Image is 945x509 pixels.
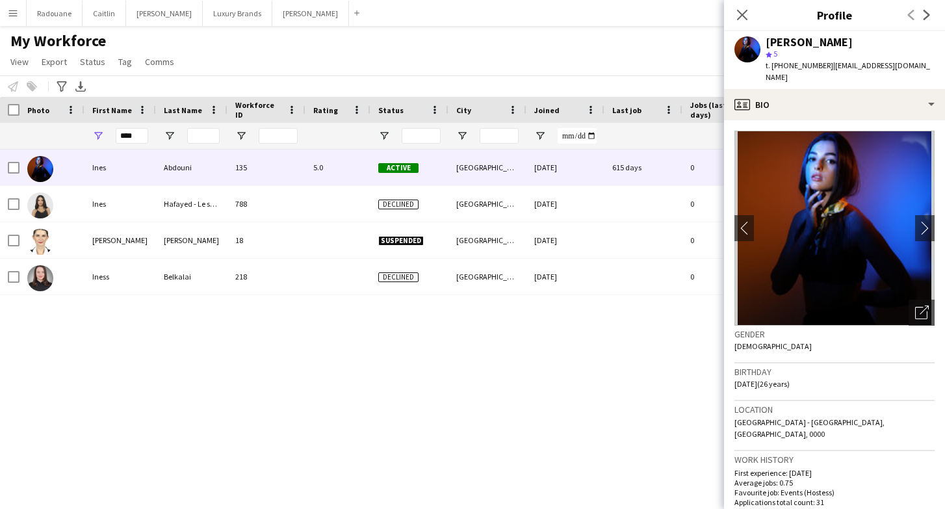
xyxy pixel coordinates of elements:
[164,130,175,142] button: Open Filter Menu
[909,300,935,326] div: Open photos pop-in
[27,1,83,26] button: Radouane
[116,128,148,144] input: First Name Filter Input
[27,105,49,115] span: Photo
[378,130,390,142] button: Open Filter Menu
[724,89,945,120] div: Bio
[156,150,227,185] div: Abdouni
[164,105,202,115] span: Last Name
[734,404,935,415] h3: Location
[604,150,682,185] div: 615 days
[187,128,220,144] input: Last Name Filter Input
[378,200,419,209] span: Declined
[10,31,106,51] span: My Workforce
[456,130,468,142] button: Open Filter Menu
[682,259,767,294] div: 0
[734,468,935,478] p: First experience: [DATE]
[690,100,744,120] span: Jobs (last 90 days)
[766,60,930,82] span: | [EMAIL_ADDRESS][DOMAIN_NAME]
[313,105,338,115] span: Rating
[378,105,404,115] span: Status
[145,56,174,68] span: Comms
[766,36,853,48] div: [PERSON_NAME]
[526,150,604,185] div: [DATE]
[448,222,526,258] div: [GEOGRAPHIC_DATA]
[480,128,519,144] input: City Filter Input
[92,130,104,142] button: Open Filter Menu
[724,7,945,23] h3: Profile
[259,128,298,144] input: Workforce ID Filter Input
[402,128,441,144] input: Status Filter Input
[84,150,156,185] div: Ines
[272,1,349,26] button: [PERSON_NAME]
[734,341,812,351] span: [DEMOGRAPHIC_DATA]
[378,236,424,246] span: Suspended
[534,130,546,142] button: Open Filter Menu
[92,105,132,115] span: First Name
[682,150,767,185] div: 0
[448,150,526,185] div: [GEOGRAPHIC_DATA]
[235,130,247,142] button: Open Filter Menu
[156,259,227,294] div: Belkalai
[682,186,767,222] div: 0
[448,259,526,294] div: [GEOGRAPHIC_DATA]
[612,105,641,115] span: Last job
[113,53,137,70] a: Tag
[140,53,179,70] a: Comms
[682,222,767,258] div: 0
[27,192,53,218] img: Ines Hafayed - Le saux
[118,56,132,68] span: Tag
[83,1,126,26] button: Caitlin
[27,265,53,291] img: Iness Belkalai
[526,186,604,222] div: [DATE]
[734,488,935,497] p: Favourite job: Events (Hostess)
[54,79,70,94] app-action-btn: Advanced filters
[526,259,604,294] div: [DATE]
[378,272,419,282] span: Declined
[235,100,282,120] span: Workforce ID
[378,163,419,173] span: Active
[5,53,34,70] a: View
[227,259,305,294] div: 218
[84,222,156,258] div: [PERSON_NAME]
[734,379,790,389] span: [DATE] (26 years)
[534,105,560,115] span: Joined
[305,150,370,185] div: 5.0
[773,49,777,59] span: 5
[84,259,156,294] div: Iness
[734,454,935,465] h3: Work history
[84,186,156,222] div: Ines
[526,222,604,258] div: [DATE]
[734,417,885,439] span: [GEOGRAPHIC_DATA] - [GEOGRAPHIC_DATA], [GEOGRAPHIC_DATA], 0000
[227,222,305,258] div: 18
[456,105,471,115] span: City
[126,1,203,26] button: [PERSON_NAME]
[10,56,29,68] span: View
[734,478,935,488] p: Average jobs: 0.75
[42,56,67,68] span: Export
[766,60,833,70] span: t. [PHONE_NUMBER]
[227,150,305,185] div: 135
[156,186,227,222] div: Hafayed - Le saux
[27,229,53,255] img: Ines Maria Oliva
[448,186,526,222] div: [GEOGRAPHIC_DATA]
[80,56,105,68] span: Status
[36,53,72,70] a: Export
[203,1,272,26] button: Luxury Brands
[227,186,305,222] div: 788
[734,131,935,326] img: Crew avatar or photo
[27,156,53,182] img: Ines Abdouni
[734,497,935,507] p: Applications total count: 31
[73,79,88,94] app-action-btn: Export XLSX
[156,222,227,258] div: [PERSON_NAME]
[734,328,935,340] h3: Gender
[558,128,597,144] input: Joined Filter Input
[734,366,935,378] h3: Birthday
[75,53,110,70] a: Status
